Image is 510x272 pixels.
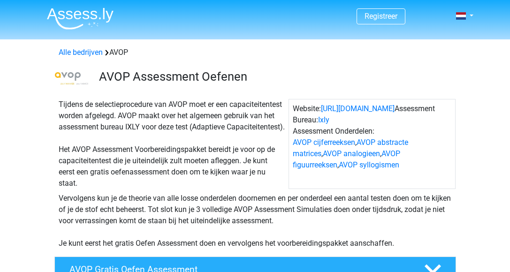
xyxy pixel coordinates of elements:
a: AVOP analogieen [323,149,380,158]
a: AVOP syllogismen [339,160,399,169]
a: AVOP cijferreeksen [293,138,355,147]
a: AVOP figuurreeksen [293,149,400,169]
img: Assessly [47,8,114,30]
h3: AVOP Assessment Oefenen [99,69,449,84]
a: Ixly [318,115,329,124]
div: Tijdens de selectieprocedure van AVOP moet er een capaciteitentest worden afgelegd. AVOP maakt ov... [55,99,289,189]
div: AVOP [55,47,456,58]
a: Registreer [365,12,397,21]
div: Website: Assessment Bureau: Assessment Onderdelen: , , , , [289,99,456,189]
a: AVOP abstracte matrices [293,138,408,158]
a: Alle bedrijven [59,48,103,57]
a: [URL][DOMAIN_NAME] [321,104,395,113]
div: Vervolgens kun je de theorie van alle losse onderdelen doornemen en per onderdeel een aantal test... [55,193,456,249]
